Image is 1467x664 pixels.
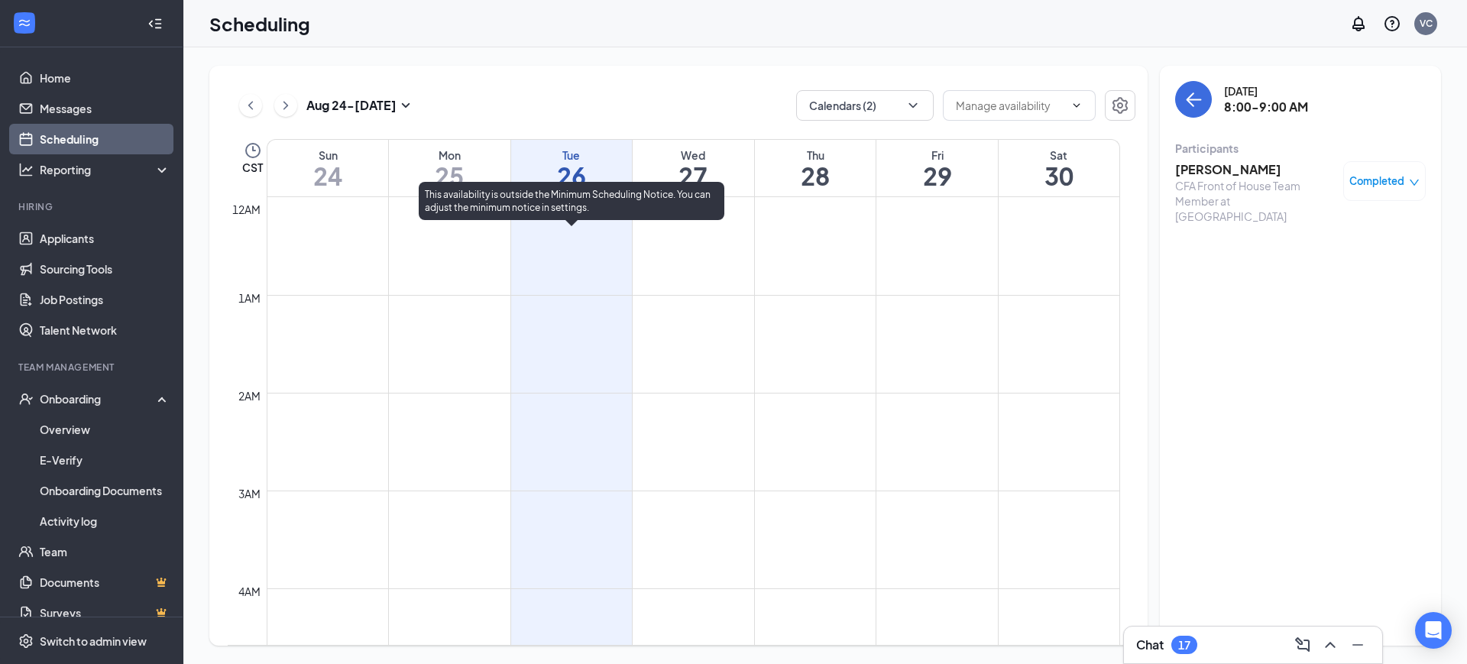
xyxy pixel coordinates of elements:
[1136,636,1164,653] h3: Chat
[1349,15,1368,33] svg: Notifications
[1224,83,1308,99] div: [DATE]
[389,147,510,163] div: Mon
[1175,141,1426,156] div: Participants
[999,147,1119,163] div: Sat
[1105,90,1135,121] button: Settings
[18,361,167,374] div: Team Management
[306,97,397,114] h3: Aug 24 - [DATE]
[18,200,167,213] div: Hiring
[905,98,921,113] svg: ChevronDown
[389,140,510,196] a: August 25, 2025
[511,147,633,163] div: Tue
[1346,633,1370,657] button: Minimize
[1224,99,1308,115] h3: 8:00-9:00 AM
[40,223,170,254] a: Applicants
[1321,636,1339,654] svg: ChevronUp
[40,475,170,506] a: Onboarding Documents
[755,140,876,196] a: August 28, 2025
[40,284,170,315] a: Job Postings
[235,290,264,306] div: 1am
[999,163,1119,189] h1: 30
[1420,17,1433,30] div: VC
[40,506,170,536] a: Activity log
[755,163,876,189] h1: 28
[1383,15,1401,33] svg: QuestionInfo
[876,140,998,196] a: August 29, 2025
[17,15,32,31] svg: WorkstreamLogo
[1175,81,1212,118] button: back-button
[1294,636,1312,654] svg: ComposeMessage
[796,90,934,121] button: Calendars (2)ChevronDown
[633,147,754,163] div: Wed
[147,16,163,31] svg: Collapse
[1175,178,1336,224] div: CFA Front of House Team Member at [GEOGRAPHIC_DATA]
[876,163,998,189] h1: 29
[1409,177,1420,188] span: down
[235,583,264,600] div: 4am
[1111,96,1129,115] svg: Settings
[267,140,388,196] a: August 24, 2025
[956,97,1064,114] input: Manage availability
[40,63,170,93] a: Home
[40,633,147,649] div: Switch to admin view
[1318,633,1342,657] button: ChevronUp
[1175,161,1336,178] h3: [PERSON_NAME]
[755,147,876,163] div: Thu
[511,163,633,189] h1: 26
[267,147,388,163] div: Sun
[1349,173,1404,189] span: Completed
[1070,99,1083,112] svg: ChevronDown
[397,96,415,115] svg: SmallChevronDown
[235,485,264,502] div: 3am
[40,445,170,475] a: E-Verify
[1415,612,1452,649] div: Open Intercom Messenger
[40,93,170,124] a: Messages
[40,315,170,345] a: Talent Network
[18,633,34,649] svg: Settings
[40,162,171,177] div: Reporting
[40,124,170,154] a: Scheduling
[419,182,724,220] div: This availability is outside the Minimum Scheduling Notice. You can adjust the minimum notice in ...
[243,96,258,115] svg: ChevronLeft
[18,391,34,406] svg: UserCheck
[40,536,170,567] a: Team
[18,162,34,177] svg: Analysis
[1178,639,1190,652] div: 17
[278,96,293,115] svg: ChevronRight
[242,160,263,175] span: CST
[239,94,262,117] button: ChevronLeft
[229,201,264,218] div: 12am
[40,414,170,445] a: Overview
[511,140,633,196] a: August 26, 2025
[1349,636,1367,654] svg: Minimize
[40,598,170,628] a: SurveysCrown
[633,140,754,196] a: August 27, 2025
[389,163,510,189] h1: 25
[633,163,754,189] h1: 27
[876,147,998,163] div: Fri
[999,140,1119,196] a: August 30, 2025
[244,141,262,160] svg: Clock
[274,94,297,117] button: ChevronRight
[40,391,157,406] div: Onboarding
[1291,633,1315,657] button: ComposeMessage
[267,163,388,189] h1: 24
[209,11,310,37] h1: Scheduling
[40,567,170,598] a: DocumentsCrown
[40,254,170,284] a: Sourcing Tools
[1184,90,1203,109] svg: ArrowLeft
[235,387,264,404] div: 2am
